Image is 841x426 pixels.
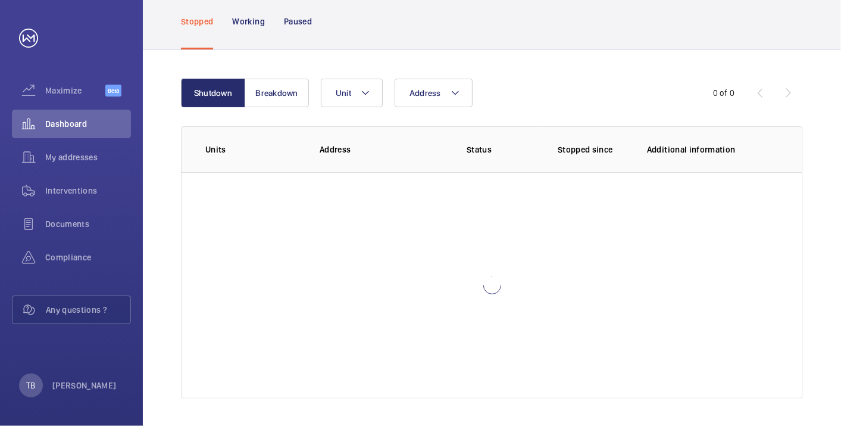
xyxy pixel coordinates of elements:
p: Stopped since [558,144,628,156]
span: Documents [45,218,131,230]
button: Shutdown [181,79,245,107]
span: Unit [336,88,351,98]
span: Any questions ? [46,304,130,316]
p: [PERSON_NAME] [52,380,117,391]
span: Maximize [45,85,105,97]
span: Beta [105,85,121,97]
button: Breakdown [245,79,309,107]
div: 0 of 0 [713,87,734,99]
p: Additional information [647,144,779,156]
p: Paused [284,15,312,27]
span: Dashboard [45,118,131,130]
button: Unit [321,79,383,107]
span: Address [409,88,441,98]
p: Address [320,144,420,156]
p: Units [205,144,301,156]
p: TB [26,380,35,391]
span: Interventions [45,185,131,197]
p: Status [428,144,530,156]
p: Stopped [181,15,213,27]
p: Working [232,15,264,27]
span: Compliance [45,251,131,263]
span: My addresses [45,151,131,163]
button: Address [395,79,473,107]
